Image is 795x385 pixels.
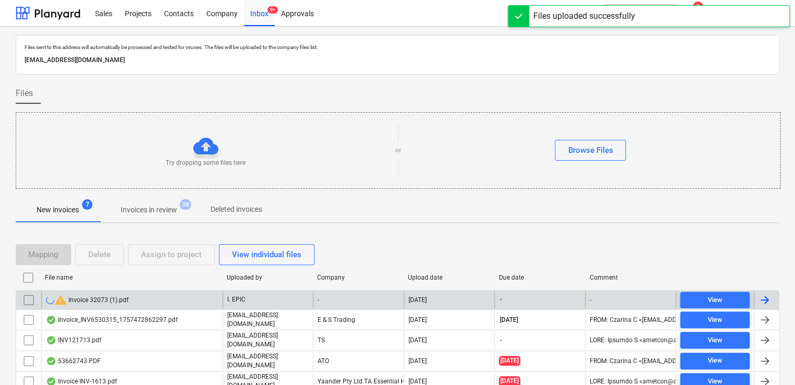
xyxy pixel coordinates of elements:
[499,295,503,304] span: -
[25,44,770,51] p: Files sent to this address will automatically be processed and tested for viruses. The files will...
[219,244,314,265] button: View individual files
[232,248,301,261] div: View individual files
[408,357,427,365] div: [DATE]
[408,316,427,323] div: [DATE]
[707,294,722,306] div: View
[317,274,400,281] div: Company
[680,332,750,348] button: View
[227,311,309,329] p: [EMAIL_ADDRESS][DOMAIN_NAME]
[227,331,309,349] p: [EMAIL_ADDRESS][DOMAIN_NAME]
[211,204,262,215] p: Deleted invoices
[589,274,672,281] div: Comment
[267,6,278,14] span: 9+
[499,274,581,281] div: Due date
[555,140,626,161] button: Browse Files
[54,294,67,306] span: warning
[590,296,591,304] div: -
[568,143,613,157] div: Browse Files
[46,336,101,344] div: INV121713.pdf
[707,355,722,367] div: View
[408,378,427,385] div: [DATE]
[707,314,722,326] div: View
[180,199,191,210] span: 38
[121,204,177,215] p: Invoices in review
[46,316,178,324] div: Invoice_INV6530315_1757472862297.pdf
[533,10,635,22] div: Files uploaded successfully
[408,274,490,281] div: Upload date
[46,336,56,344] div: OCR finished
[680,353,750,369] button: View
[37,204,79,215] p: New invoices
[743,335,795,385] iframe: Chat Widget
[45,274,218,281] div: File name
[313,352,403,370] div: ATO
[226,274,309,281] div: Uploaded by
[499,336,503,345] span: -
[680,292,750,308] button: View
[499,356,520,366] span: [DATE]
[46,316,56,324] div: OCR finished
[499,316,519,324] span: [DATE]
[46,357,56,365] div: OCR finished
[16,112,780,189] div: Try dropping some files hereorBrowse Files
[166,159,245,167] p: Try dropping some files here
[680,311,750,328] button: View
[313,331,403,349] div: TS
[46,357,101,365] div: 53662743.PDF
[46,296,54,304] div: OCR in progress
[395,146,401,155] p: or
[313,311,403,329] div: E & S Trading
[46,294,128,306] div: Invoice 32073 (1).pdf
[707,334,722,346] div: View
[408,296,427,304] div: [DATE]
[313,292,403,308] div: -
[408,336,427,344] div: [DATE]
[25,55,770,66] p: [EMAIL_ADDRESS][DOMAIN_NAME]
[16,87,33,100] span: Files
[227,295,245,304] p: I. EPIC
[227,352,309,370] p: [EMAIL_ADDRESS][DOMAIN_NAME]
[82,199,92,210] span: 7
